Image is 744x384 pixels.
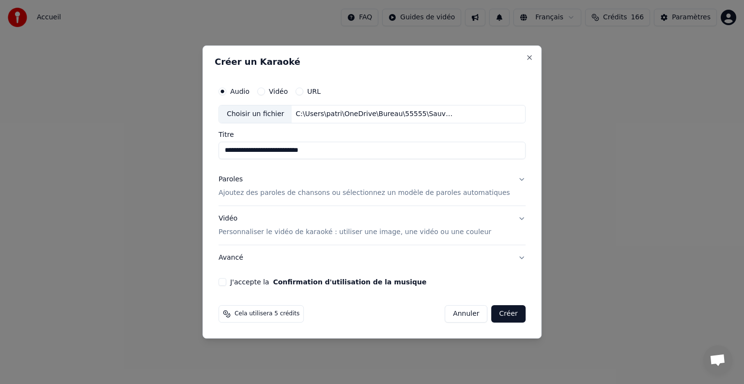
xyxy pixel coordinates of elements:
[234,310,299,318] span: Cela utilisera 5 crédits
[218,167,526,206] button: ParolesAjoutez des paroles de chansons ou sélectionnez un modèle de paroles automatiques
[218,206,526,245] button: VidéoPersonnaliser le vidéo de karaoké : utiliser une image, une vidéo ou une couleur
[218,175,243,184] div: Paroles
[219,105,292,123] div: Choisir un fichier
[492,305,526,323] button: Créer
[215,58,529,66] h2: Créer un Karaoké
[269,88,288,95] label: Vidéo
[230,279,426,285] label: J'accepte la
[218,214,491,237] div: Vidéo
[218,188,510,198] p: Ajoutez des paroles de chansons ou sélectionnez un modèle de paroles automatiques
[307,88,321,95] label: URL
[273,279,427,285] button: J'accepte la
[218,245,526,270] button: Avancé
[218,227,491,237] p: Personnaliser le vidéo de karaoké : utiliser une image, une vidéo ou une couleur
[445,305,487,323] button: Annuler
[292,109,457,119] div: C:\Users\patri\OneDrive\Bureau\55555\Sauver Ma Vie.mp3
[218,131,526,138] label: Titre
[230,88,249,95] label: Audio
